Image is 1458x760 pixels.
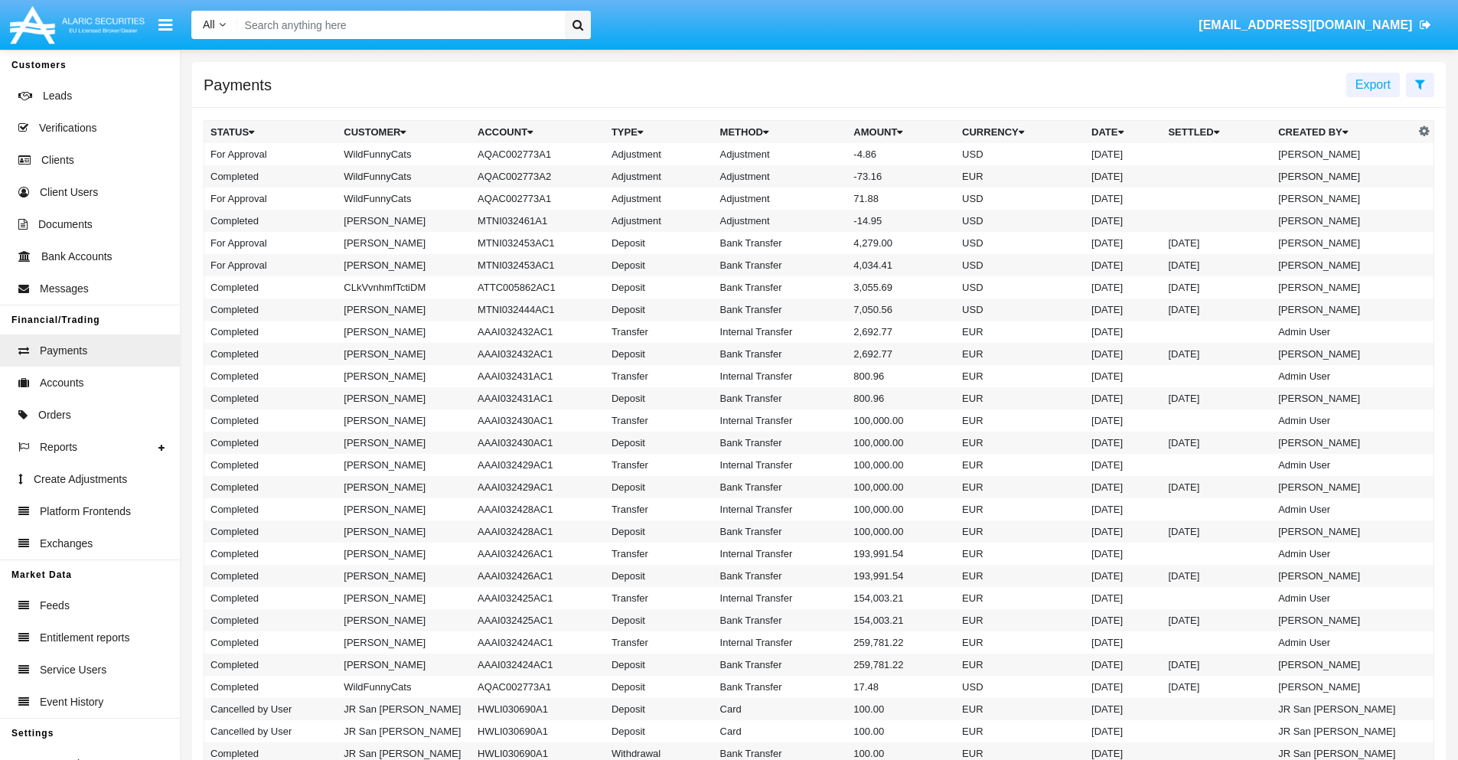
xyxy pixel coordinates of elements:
[40,343,87,359] span: Payments
[1162,387,1272,409] td: [DATE]
[1272,720,1414,742] td: JR San [PERSON_NAME]
[1162,476,1272,498] td: [DATE]
[605,343,714,365] td: Deposit
[338,343,471,365] td: [PERSON_NAME]
[471,409,605,432] td: AAAI032430AC1
[1272,232,1414,254] td: [PERSON_NAME]
[40,281,89,297] span: Messages
[471,321,605,343] td: AAAI032432AC1
[714,498,848,520] td: Internal Transfer
[1085,720,1162,742] td: [DATE]
[41,152,74,168] span: Clients
[956,609,1085,631] td: EUR
[847,631,956,654] td: 259,781.22
[1085,432,1162,454] td: [DATE]
[1272,210,1414,232] td: [PERSON_NAME]
[471,454,605,476] td: AAAI032429AC1
[1272,165,1414,188] td: [PERSON_NAME]
[204,609,338,631] td: Completed
[1272,343,1414,365] td: [PERSON_NAME]
[956,210,1085,232] td: USD
[38,407,71,423] span: Orders
[1085,321,1162,343] td: [DATE]
[847,121,956,144] th: Amount
[956,121,1085,144] th: Currency
[204,210,338,232] td: Completed
[1272,698,1414,720] td: JR San [PERSON_NAME]
[471,298,605,321] td: MTNI032444AC1
[714,254,848,276] td: Bank Transfer
[204,454,338,476] td: Completed
[847,409,956,432] td: 100,000.00
[1162,432,1272,454] td: [DATE]
[338,232,471,254] td: [PERSON_NAME]
[956,143,1085,165] td: USD
[204,498,338,520] td: Completed
[605,720,714,742] td: Deposit
[1085,587,1162,609] td: [DATE]
[1272,654,1414,676] td: [PERSON_NAME]
[40,439,77,455] span: Reports
[1162,232,1272,254] td: [DATE]
[605,143,714,165] td: Adjustment
[714,387,848,409] td: Bank Transfer
[847,188,956,210] td: 71.88
[204,121,338,144] th: Status
[471,121,605,144] th: Account
[956,587,1085,609] td: EUR
[1192,4,1439,47] a: [EMAIL_ADDRESS][DOMAIN_NAME]
[204,387,338,409] td: Completed
[956,676,1085,698] td: USD
[847,543,956,565] td: 193,991.54
[714,520,848,543] td: Bank Transfer
[605,520,714,543] td: Deposit
[40,504,131,520] span: Platform Frontends
[471,543,605,565] td: AAAI032426AC1
[204,232,338,254] td: For Approval
[956,254,1085,276] td: USD
[605,254,714,276] td: Deposit
[204,79,272,91] h5: Payments
[714,676,848,698] td: Bank Transfer
[338,276,471,298] td: CLkVvnhmfTctiDM
[204,476,338,498] td: Completed
[1272,454,1414,476] td: Admin User
[471,654,605,676] td: AAAI032424AC1
[338,676,471,698] td: WildFunnyCats
[41,249,113,265] span: Bank Accounts
[1162,254,1272,276] td: [DATE]
[847,210,956,232] td: -14.95
[847,698,956,720] td: 100.00
[714,210,848,232] td: Adjustment
[338,387,471,409] td: [PERSON_NAME]
[1162,609,1272,631] td: [DATE]
[471,520,605,543] td: AAAI032428AC1
[204,587,338,609] td: Completed
[471,498,605,520] td: AAAI032428AC1
[714,587,848,609] td: Internal Transfer
[338,121,471,144] th: Customer
[714,409,848,432] td: Internal Transfer
[338,210,471,232] td: [PERSON_NAME]
[956,631,1085,654] td: EUR
[204,654,338,676] td: Completed
[605,121,714,144] th: Type
[605,676,714,698] td: Deposit
[471,587,605,609] td: AAAI032425AC1
[956,520,1085,543] td: EUR
[1085,698,1162,720] td: [DATE]
[1272,365,1414,387] td: Admin User
[1162,343,1272,365] td: [DATE]
[605,321,714,343] td: Transfer
[1085,631,1162,654] td: [DATE]
[714,454,848,476] td: Internal Transfer
[956,432,1085,454] td: EUR
[471,188,605,210] td: AQAC002773A1
[40,536,93,552] span: Exchanges
[1272,498,1414,520] td: Admin User
[1085,676,1162,698] td: [DATE]
[605,276,714,298] td: Deposit
[847,232,956,254] td: 4,279.00
[714,543,848,565] td: Internal Transfer
[204,432,338,454] td: Completed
